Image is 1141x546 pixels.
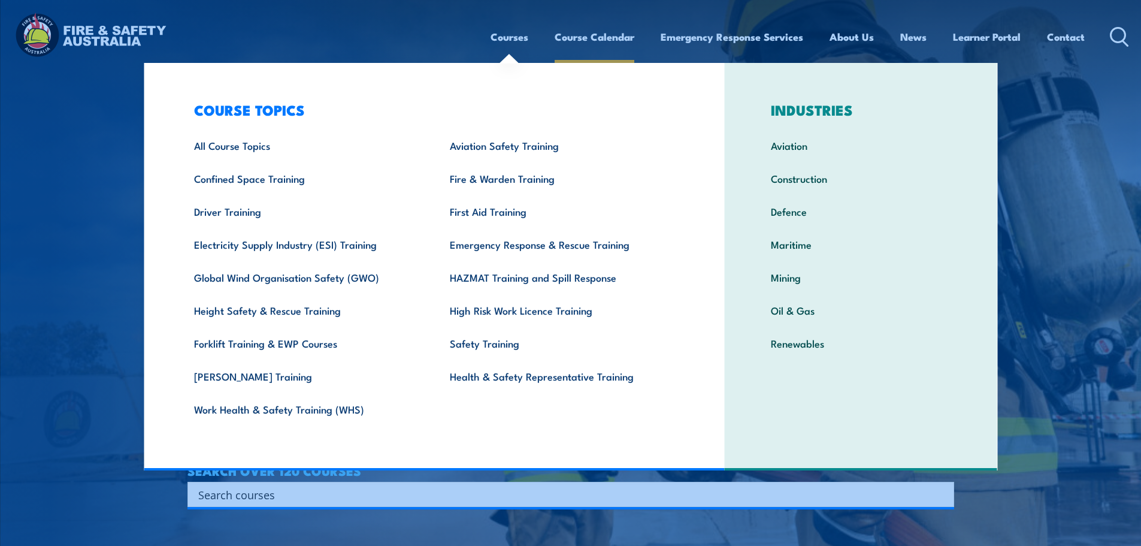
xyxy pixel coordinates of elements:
a: Courses [491,21,528,53]
a: Fire & Warden Training [431,162,687,195]
a: Safety Training [431,327,687,360]
a: Aviation [752,129,970,162]
a: Work Health & Safety Training (WHS) [175,393,431,426]
a: Mining [752,261,970,294]
a: Oil & Gas [752,294,970,327]
a: Emergency Response & Rescue Training [431,228,687,261]
a: Forklift Training & EWP Courses [175,327,431,360]
a: High Risk Work Licence Training [431,294,687,327]
a: Contact [1047,21,1085,53]
a: Global Wind Organisation Safety (GWO) [175,261,431,294]
a: Course Calendar [555,21,634,53]
h3: COURSE TOPICS [175,101,687,118]
a: First Aid Training [431,195,687,228]
a: Height Safety & Rescue Training [175,294,431,327]
input: Search input [198,485,928,503]
form: Search form [201,486,930,503]
a: Confined Space Training [175,162,431,195]
a: Maritime [752,228,970,261]
a: HAZMAT Training and Spill Response [431,261,687,294]
a: Driver Training [175,195,431,228]
a: Electricity Supply Industry (ESI) Training [175,228,431,261]
a: Learner Portal [953,21,1021,53]
a: News [900,21,927,53]
h4: SEARCH OVER 120 COURSES [187,464,954,477]
a: Construction [752,162,970,195]
a: About Us [830,21,874,53]
a: Aviation Safety Training [431,129,687,162]
a: [PERSON_NAME] Training [175,360,431,393]
a: Defence [752,195,970,228]
h3: INDUSTRIES [752,101,970,118]
a: Emergency Response Services [661,21,803,53]
a: All Course Topics [175,129,431,162]
a: Renewables [752,327,970,360]
button: Search magnifier button [933,486,950,503]
a: Health & Safety Representative Training [431,360,687,393]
